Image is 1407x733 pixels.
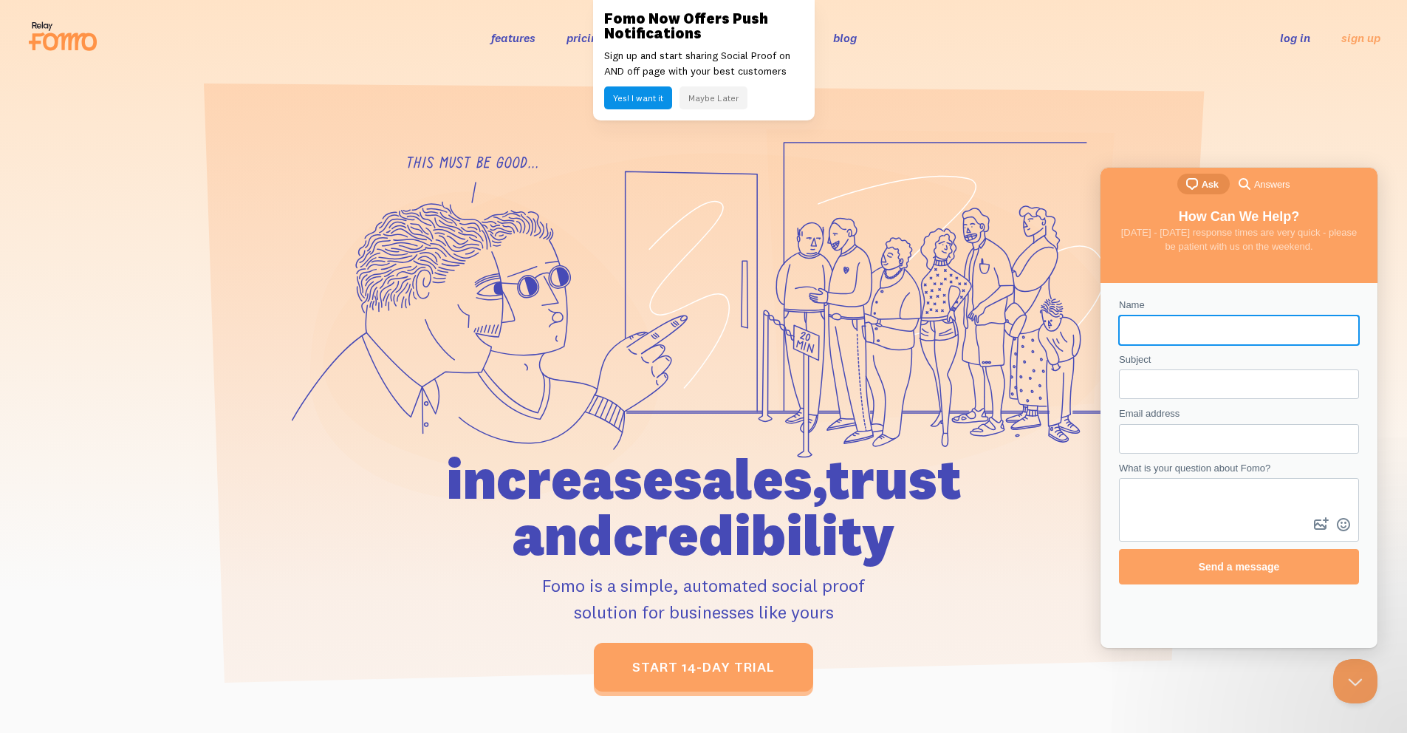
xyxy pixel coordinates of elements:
[594,643,813,692] a: start 14-day trial
[362,572,1046,625] p: Fomo is a simple, automated social proof solution for businesses like yours
[604,11,804,41] h3: Fomo Now Offers Push Notifications
[1100,168,1377,648] iframe: Help Scout Beacon - Live Chat, Contact Form, and Knowledge Base
[679,86,747,109] button: Maybe Later
[604,86,672,109] button: Yes! I want it
[833,30,857,45] a: blog
[604,48,804,79] p: Sign up and start sharing Social Proof on AND off page with your best customers
[566,30,604,45] a: pricing
[362,451,1046,563] h1: increase sales, trust and credibility
[1341,30,1380,46] a: sign up
[1333,659,1377,703] iframe: Help Scout Beacon - Close
[491,30,535,45] a: features
[1280,30,1310,45] a: log in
